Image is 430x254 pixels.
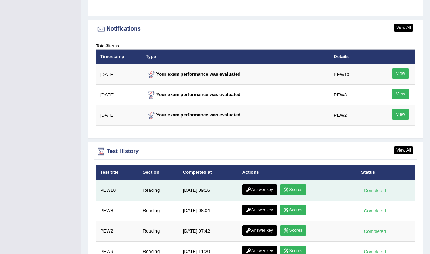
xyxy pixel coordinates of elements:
div: Completed [361,207,389,215]
th: Test title [96,165,139,180]
div: Notifications [96,24,415,34]
th: Details [330,49,372,64]
td: [DATE] 09:16 [179,180,238,201]
a: Answer key [242,184,277,195]
div: Completed [361,228,389,235]
a: Scores [280,184,306,195]
strong: Your exam performance was evaluated [146,71,241,77]
td: PEW2 [96,221,139,241]
td: PEW8 [330,85,372,105]
strong: Your exam performance was evaluated [146,92,241,97]
th: Section [139,165,179,180]
td: Reading [139,221,179,241]
td: [DATE] [96,85,142,105]
a: Answer key [242,205,277,215]
td: [DATE] 07:42 [179,221,238,241]
th: Actions [238,165,357,180]
td: PEW10 [330,64,372,85]
b: 3 [105,43,108,49]
td: [DATE] 08:04 [179,201,238,221]
th: Type [142,49,330,64]
div: Completed [361,187,389,194]
a: View All [394,146,413,154]
a: View [392,68,409,79]
td: [DATE] [96,64,142,85]
a: View [392,109,409,120]
a: View All [394,24,413,32]
td: [DATE] [96,105,142,126]
div: Test History [96,146,415,157]
a: Scores [280,225,306,236]
a: Answer key [242,225,277,236]
th: Completed at [179,165,238,180]
td: PEW10 [96,180,139,201]
strong: Your exam performance was evaluated [146,112,241,118]
th: Timestamp [96,49,142,64]
td: Reading [139,201,179,221]
th: Status [357,165,415,180]
td: PEW8 [96,201,139,221]
td: PEW2 [330,105,372,126]
a: Scores [280,205,306,215]
td: Reading [139,180,179,201]
a: View [392,89,409,99]
div: Total items. [96,43,415,49]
